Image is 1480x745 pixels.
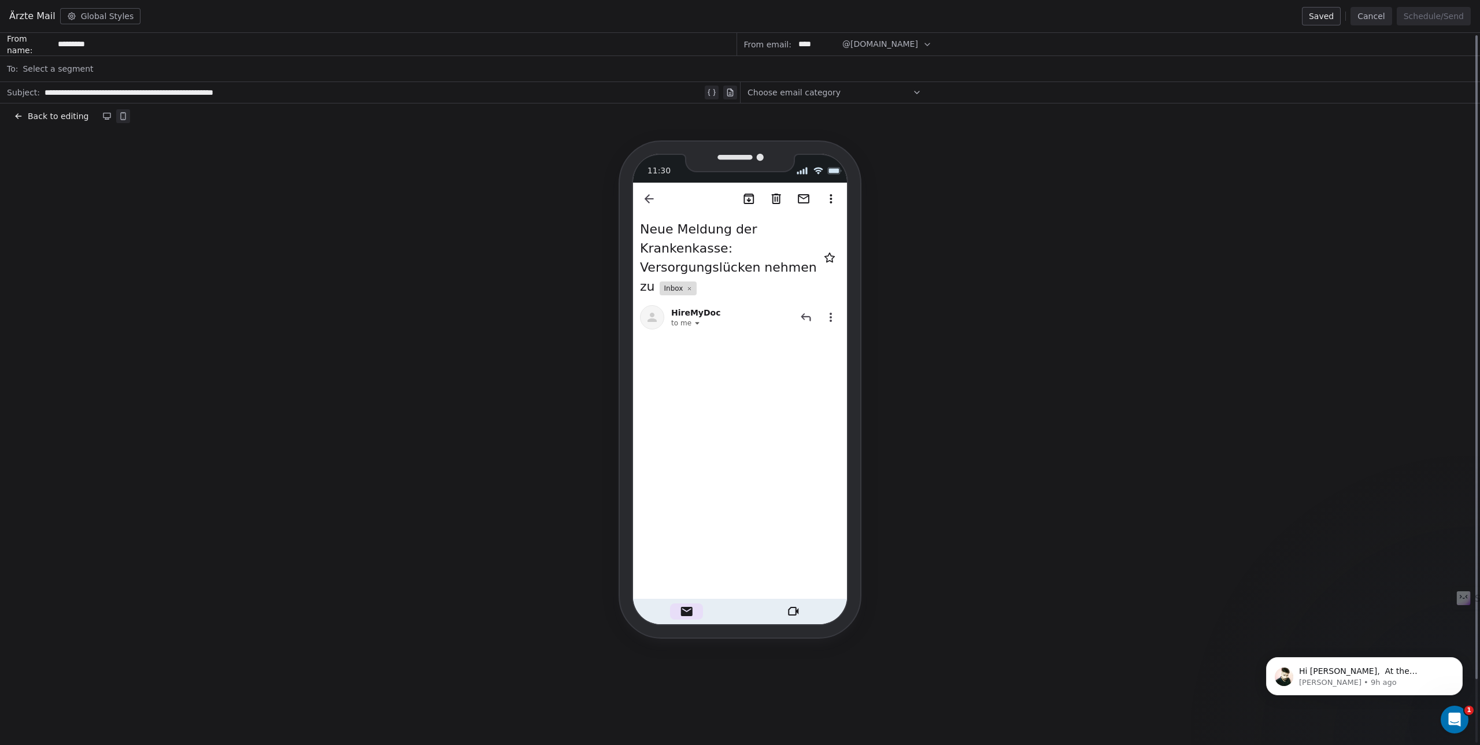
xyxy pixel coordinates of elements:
iframe: Intercom notifications message [1249,633,1480,714]
span: Inbox [664,284,683,293]
span: From name: [7,33,53,56]
span: Neue Meldung der Krankenkasse: Versorgungslücken nehmen zu [640,222,817,294]
span: HireMyDoc [671,307,721,318]
iframe: HTML Preview [633,334,847,600]
span: 11:30 [647,165,671,177]
span: Choose email category [748,87,841,98]
span: Subject: [7,87,40,102]
button: Schedule/Send [1397,7,1471,25]
span: @[DOMAIN_NAME] [842,38,918,50]
button: Global Styles [60,8,141,24]
button: Back to editing [12,108,91,124]
span: From email: [744,39,791,50]
button: Saved [1302,7,1341,25]
span: Back to editing [28,110,88,122]
span: Select a segment [23,63,93,75]
span: Ärzte Mail [9,9,55,23]
span: To: [7,63,18,75]
button: Cancel [1350,7,1392,25]
span: to me [671,318,691,328]
span: 1 [1464,706,1474,715]
iframe: Intercom live chat [1441,706,1468,733]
